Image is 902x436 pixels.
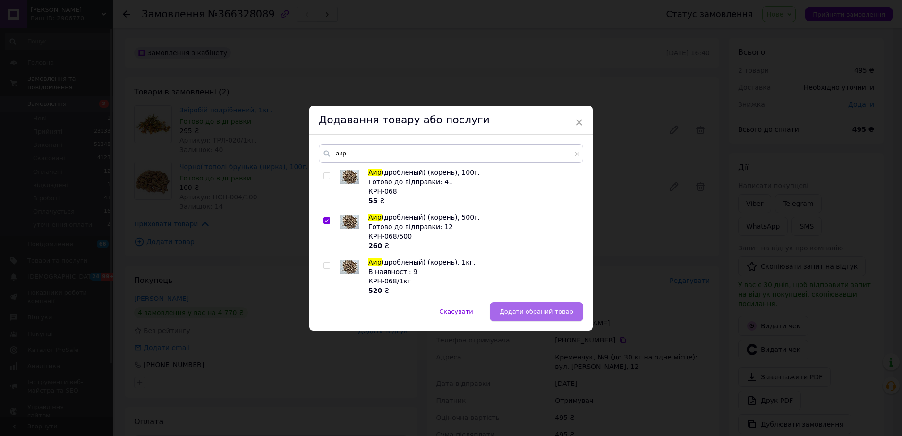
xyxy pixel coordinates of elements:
[368,277,411,285] span: КРН-068/1кг
[500,308,573,315] span: Додати обраний товар
[368,241,578,250] div: ₴
[429,302,483,321] button: Скасувати
[368,287,382,294] b: 520
[368,188,397,195] span: КРН-068
[368,197,377,205] b: 55
[368,169,382,176] span: Аир
[490,302,583,321] button: Додати обраний товар
[382,169,480,176] span: (дробленый) (корень), 100г.
[368,242,382,249] b: 260
[340,170,359,184] img: Аир (дробленый) (корень), 100г.
[382,214,480,221] span: (дробленый) (корень), 500г.
[368,286,578,295] div: ₴
[368,258,382,266] span: Аир
[340,260,359,274] img: Аир (дробленый) (корень), 1кг.
[439,308,473,315] span: Скасувати
[368,196,578,205] div: ₴
[368,177,578,187] div: Готово до відправки: 41
[340,215,359,229] img: Аир (дробленый) (корень), 500г.
[319,144,583,163] input: Пошук за товарами та послугами
[368,232,412,240] span: КРН-068/500
[368,214,382,221] span: Аир
[575,114,583,130] span: ×
[368,267,578,276] div: В наявності: 9
[368,222,578,231] div: Готово до відправки: 12
[382,258,476,266] span: (дробленый) (корень), 1кг.
[309,106,593,135] div: Додавання товару або послуги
